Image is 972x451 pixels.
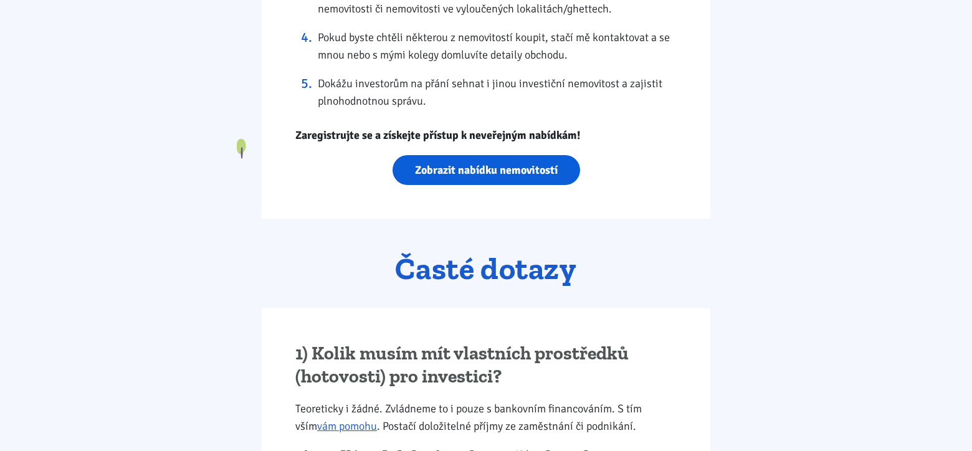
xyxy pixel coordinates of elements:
[318,29,677,64] li: Pokud byste chtěli některou z nemovitostí koupit, stačí mě kontaktovat a se mnou nebo s mými kole...
[393,155,580,186] a: Zobrazit nabídku nemovitostí
[270,252,702,286] h2: Časté dotazy
[295,342,677,389] h3: 1) Kolik musím mít vlastních prostředků (hotovosti) pro investici?
[295,126,677,144] p: Zaregistrujte se a získejte přístup k neveřejným nabídkám!
[295,400,677,435] p: Teoreticky i žádné. Zvládneme to i pouze s bankovním financováním. S tím vším . Postačí doložitel...
[318,75,677,110] li: Dokážu investorům na přání sehnat i jinou investiční nemovitost a zajistit plnohodnotnou správu.
[317,419,377,433] a: vám pomohu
